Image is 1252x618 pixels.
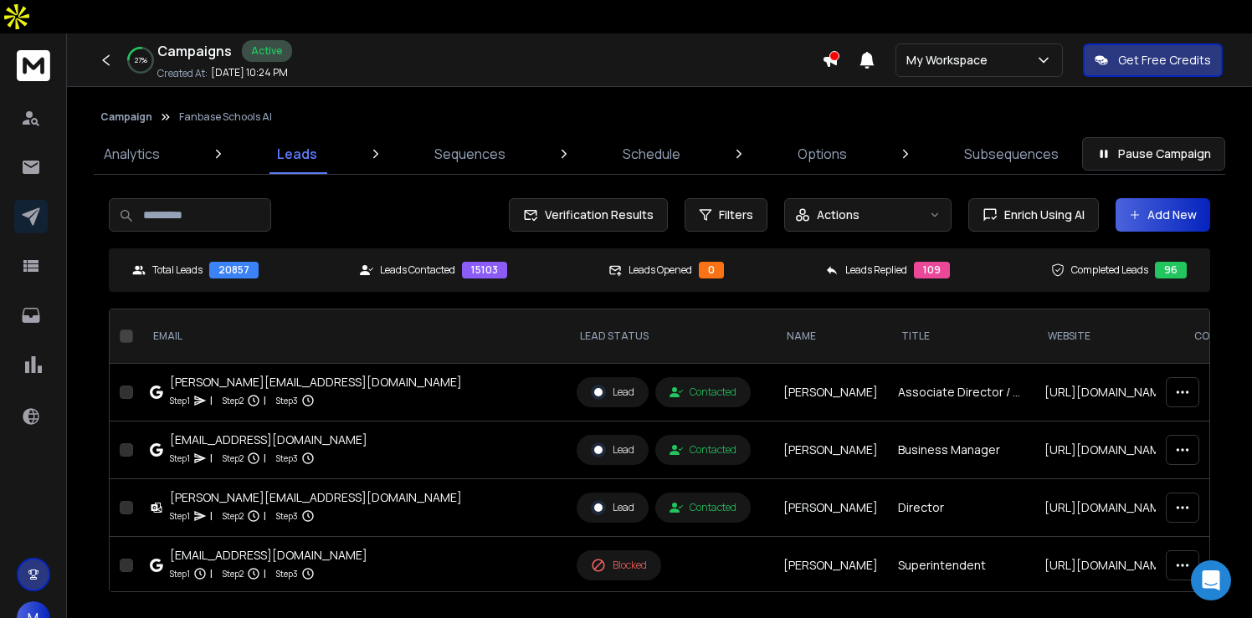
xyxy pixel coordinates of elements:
[223,508,244,524] p: Step 2
[888,537,1034,595] td: Superintendent
[914,262,950,278] div: 109
[1191,560,1231,600] div: Open Intercom Messenger
[276,450,298,467] p: Step 3
[94,134,170,174] a: Analytics
[267,134,327,174] a: Leads
[685,198,767,232] button: Filters
[210,508,213,524] p: |
[276,508,298,524] p: Step 3
[1034,364,1181,421] td: [URL][DOMAIN_NAME]
[670,443,736,457] div: Contacted
[845,263,907,277] p: Leads Replied
[773,479,888,537] td: [PERSON_NAME]
[773,364,888,421] td: [PERSON_NAME]
[1118,52,1211,69] p: Get Free Credits
[223,565,244,582] p: Step 2
[788,134,857,174] a: Options
[104,144,160,164] p: Analytics
[170,489,462,506] div: [PERSON_NAME][EMAIL_ADDRESS][DOMAIN_NAME]
[1034,537,1181,595] td: [URL][DOMAIN_NAME]
[434,144,505,164] p: Sequences
[170,392,190,409] p: Step 1
[719,207,753,223] span: Filters
[623,144,680,164] p: Schedule
[954,134,1069,174] a: Subsequences
[462,262,507,278] div: 15103
[170,374,462,391] div: [PERSON_NAME][EMAIL_ADDRESS][DOMAIN_NAME]
[888,364,1034,421] td: Associate Director / Principal
[968,198,1099,232] button: Enrich Using AI
[264,508,266,524] p: |
[157,41,232,61] h1: Campaigns
[424,134,516,174] a: Sequences
[888,421,1034,479] td: Business Manager
[629,263,692,277] p: Leads Opened
[1082,137,1225,171] button: Pause Campaign
[1034,309,1181,364] th: website
[998,207,1085,223] span: Enrich Using AI
[210,450,213,467] p: |
[591,385,634,400] div: Lead
[210,565,213,582] p: |
[100,110,152,124] button: Campaign
[1155,262,1187,278] div: 96
[670,386,736,399] div: Contacted
[699,262,724,278] div: 0
[170,432,367,448] div: [EMAIL_ADDRESS][DOMAIN_NAME]
[179,110,272,124] p: Fanbase Schools AI
[964,144,1059,164] p: Subsequences
[798,144,847,164] p: Options
[264,450,266,467] p: |
[209,262,259,278] div: 20857
[152,263,203,277] p: Total Leads
[211,66,288,79] p: [DATE] 10:24 PM
[773,537,888,595] td: [PERSON_NAME]
[277,144,317,164] p: Leads
[1034,479,1181,537] td: [URL][DOMAIN_NAME]
[1071,263,1148,277] p: Completed Leads
[380,263,455,277] p: Leads Contacted
[210,392,213,409] p: |
[170,565,190,582] p: Step 1
[276,392,298,409] p: Step 3
[567,309,773,364] th: LEAD STATUS
[170,508,190,524] p: Step 1
[509,198,668,232] button: Verification Results
[888,309,1034,364] th: title
[906,52,994,69] p: My Workspace
[140,309,567,364] th: EMAIL
[135,55,147,65] p: 27 %
[157,67,208,80] p: Created At:
[264,392,266,409] p: |
[670,501,736,514] div: Contacted
[1083,43,1223,77] button: Get Free Credits
[773,309,888,364] th: NAME
[538,207,654,223] span: Verification Results
[591,500,634,515] div: Lead
[591,442,634,457] div: Lead
[613,134,690,174] a: Schedule
[773,421,888,479] td: [PERSON_NAME]
[888,479,1034,537] td: Director
[817,207,859,223] p: Actions
[242,40,292,62] div: Active
[1116,198,1210,232] button: Add New
[170,450,190,467] p: Step 1
[170,547,367,564] div: [EMAIL_ADDRESS][DOMAIN_NAME]
[264,565,266,582] p: |
[1034,421,1181,479] td: [URL][DOMAIN_NAME]
[223,450,244,467] p: Step 2
[276,565,298,582] p: Step 3
[591,558,647,573] div: Blocked
[223,392,244,409] p: Step 2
